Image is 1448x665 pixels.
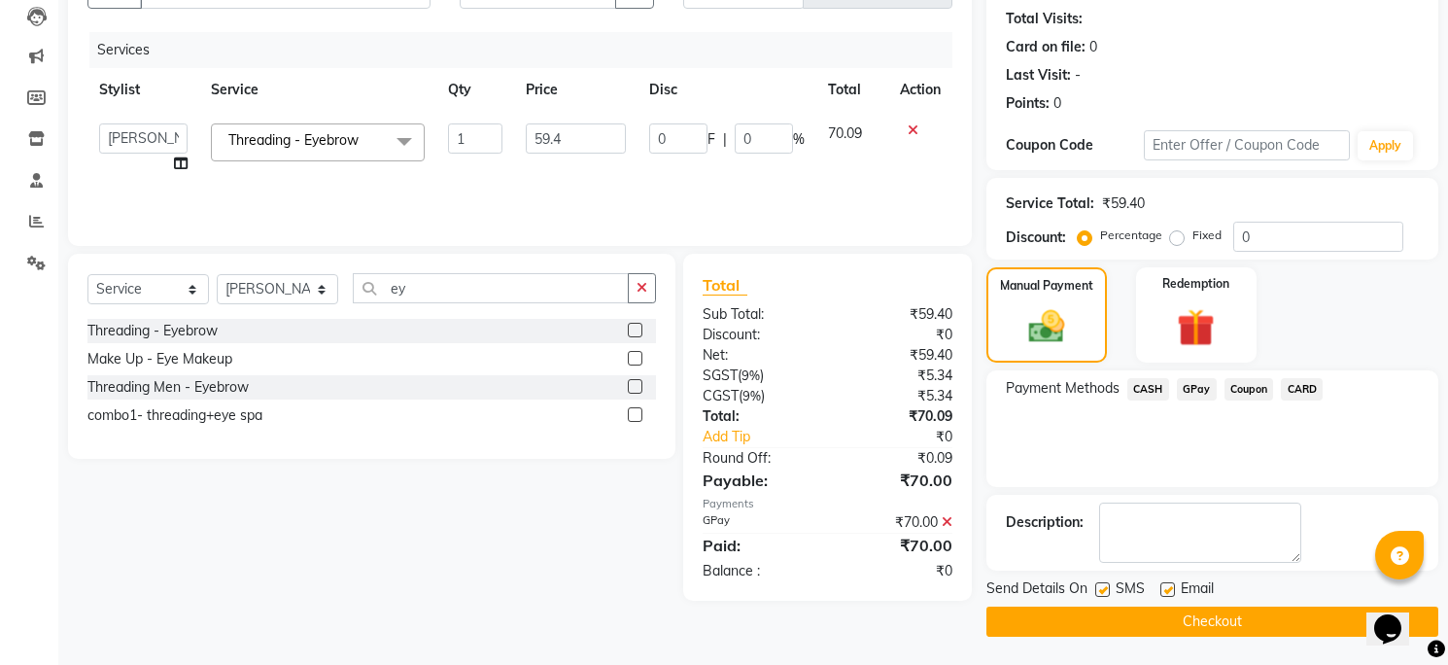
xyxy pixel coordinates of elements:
[1181,578,1214,603] span: Email
[723,129,727,150] span: |
[827,448,967,469] div: ₹0.09
[1100,227,1162,244] label: Percentage
[703,496,952,512] div: Payments
[436,68,514,112] th: Qty
[888,68,952,112] th: Action
[199,68,436,112] th: Service
[688,534,828,557] div: Paid:
[89,32,967,68] div: Services
[703,387,739,404] span: CGST
[1006,512,1084,533] div: Description:
[1127,378,1169,401] span: CASH
[1017,306,1076,347] img: _cash.svg
[1116,578,1145,603] span: SMS
[1192,227,1222,244] label: Fixed
[1162,275,1229,293] label: Redemption
[1144,130,1351,160] input: Enter Offer / Coupon Code
[688,325,828,345] div: Discount:
[741,367,760,383] span: 9%
[228,131,359,149] span: Threading - Eyebrow
[1006,227,1066,248] div: Discount:
[688,345,828,366] div: Net:
[827,386,967,406] div: ₹5.34
[1165,304,1226,351] img: _gift.svg
[1006,37,1086,57] div: Card on file:
[828,124,862,142] span: 70.09
[87,405,262,426] div: combo1- threading+eye spa
[793,129,805,150] span: %
[1358,131,1413,160] button: Apply
[1006,9,1083,29] div: Total Visits:
[1075,65,1081,86] div: -
[1053,93,1061,114] div: 0
[87,349,232,369] div: Make Up - Eye Makeup
[827,366,967,386] div: ₹5.34
[1089,37,1097,57] div: 0
[1281,378,1323,401] span: CARD
[827,561,967,581] div: ₹0
[688,512,828,533] div: GPay
[827,512,967,533] div: ₹70.00
[688,366,828,386] div: ( )
[688,448,828,469] div: Round Off:
[742,388,761,403] span: 9%
[1006,193,1094,214] div: Service Total:
[986,578,1087,603] span: Send Details On
[359,131,367,149] a: x
[827,325,967,345] div: ₹0
[688,406,828,427] div: Total:
[688,386,828,406] div: ( )
[87,377,249,398] div: Threading Men - Eyebrow
[1102,193,1145,214] div: ₹59.40
[1177,378,1217,401] span: GPay
[703,275,747,296] span: Total
[986,607,1438,637] button: Checkout
[1006,135,1144,156] div: Coupon Code
[707,129,715,150] span: F
[514,68,638,112] th: Price
[87,321,218,341] div: Threading - Eyebrow
[688,304,828,325] div: Sub Total:
[827,406,967,427] div: ₹70.09
[688,427,850,447] a: Add Tip
[87,68,199,112] th: Stylist
[1006,93,1050,114] div: Points:
[688,469,828,492] div: Payable:
[688,561,828,581] div: Balance :
[816,68,888,112] th: Total
[1224,378,1274,401] span: Coupon
[1006,65,1071,86] div: Last Visit:
[827,345,967,366] div: ₹59.40
[703,367,738,384] span: SGST
[1006,378,1120,399] span: Payment Methods
[850,427,967,447] div: ₹0
[353,273,629,303] input: Search or Scan
[1000,277,1093,295] label: Manual Payment
[638,68,816,112] th: Disc
[1366,587,1429,646] iframe: chat widget
[827,304,967,325] div: ₹59.40
[827,469,967,492] div: ₹70.00
[827,534,967,557] div: ₹70.00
